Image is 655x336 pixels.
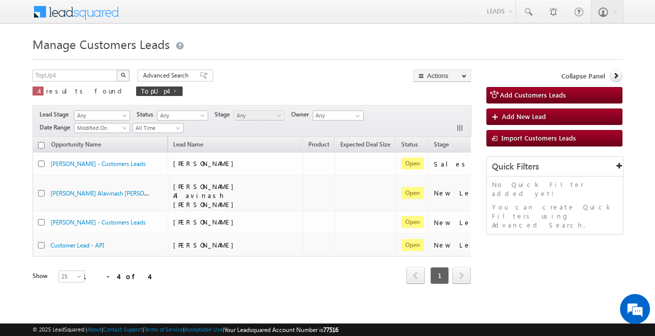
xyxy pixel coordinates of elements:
[215,110,234,119] span: Stage
[40,123,74,132] span: Date Range
[33,271,51,280] div: Show
[401,216,424,228] span: Open
[234,111,282,120] span: Any
[74,110,130,120] a: Any
[33,325,338,334] span: © 2025 LeadSquared | | | | |
[51,140,101,148] span: Opportunity Name
[406,267,425,284] span: prev
[74,123,130,133] a: Modified On
[340,140,390,148] span: Expected Deal Size
[40,110,73,119] span: Lead Stage
[133,123,184,133] a: All Time
[224,326,338,333] span: Your Leadsquared Account Number is
[434,240,511,249] div: New Lead
[430,267,449,284] span: 1
[144,326,183,332] a: Terms of Service
[413,69,471,82] button: Actions
[75,111,127,120] span: Any
[434,140,449,148] span: Stage
[434,218,511,227] div: New Lead
[452,268,471,284] a: next
[323,326,338,333] span: 77516
[46,86,126,95] span: results found
[173,240,239,249] span: [PERSON_NAME]
[401,239,424,251] span: Open
[429,139,454,152] a: Stage
[51,188,174,197] a: [PERSON_NAME] Alavinash [PERSON_NAME] -
[487,157,623,176] div: Quick Filters
[313,110,364,120] input: Type to Search
[396,139,423,152] a: Status
[335,139,395,152] a: Expected Deal Size
[308,140,329,148] span: Product
[59,272,86,281] span: 25
[51,160,146,167] a: [PERSON_NAME] - Customers Leads
[87,326,102,332] a: About
[492,180,618,198] p: No Quick Filter added yet!
[185,326,223,332] a: Acceptable Use
[103,326,143,332] a: Contact Support
[59,270,85,282] a: 25
[75,123,127,132] span: Modified On
[173,217,239,226] span: [PERSON_NAME]
[434,188,511,197] div: New Lead
[33,36,170,52] span: Manage Customers Leads
[157,110,208,120] a: Any
[168,139,208,152] span: Lead Name
[434,159,511,168] div: Sales Marked
[492,202,618,229] p: You can create Quick Filters using Advanced Search.
[291,110,313,119] span: Owner
[350,111,363,121] a: Show All Items
[561,71,605,80] span: Collapse Panel
[501,133,576,142] span: Import Customers Leads
[173,182,239,208] span: [PERSON_NAME] Alavinash [PERSON_NAME]
[234,110,285,120] a: Any
[401,157,424,169] span: Open
[38,86,39,95] span: 4
[401,187,424,199] span: Open
[173,159,239,167] span: [PERSON_NAME]
[158,111,205,120] span: Any
[141,86,168,95] span: TopUp4
[143,71,192,80] span: Advanced Search
[502,112,546,120] span: Add New Lead
[51,241,104,249] a: Customer Lead - API
[452,267,471,284] span: next
[406,268,425,284] a: prev
[121,72,126,77] img: Search
[137,110,157,119] span: Status
[133,123,181,132] span: All Time
[51,218,146,226] a: [PERSON_NAME] - Customers Leads
[38,142,45,148] input: Check all records
[46,139,106,152] a: Opportunity Name
[83,270,149,282] div: 1 - 4 of 4
[500,90,566,99] span: Add Customers Leads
